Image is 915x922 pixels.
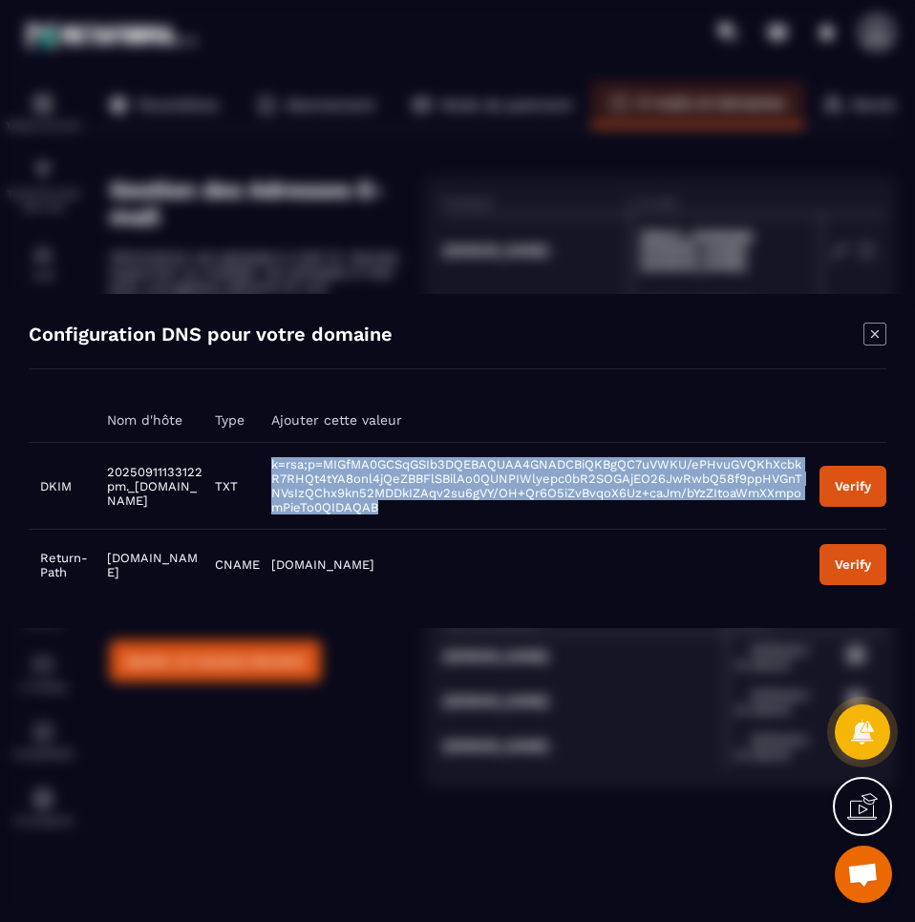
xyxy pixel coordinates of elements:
th: Nom d'hôte [96,398,203,443]
span: 20250911133122pm._[DOMAIN_NAME] [107,465,202,508]
span: [DOMAIN_NAME] [271,557,374,572]
td: TXT [203,443,260,530]
td: CNAME [203,530,260,600]
div: Ouvrir le chat [835,846,892,903]
h4: Configuration DNS pour votre domaine [29,323,393,349]
th: Ajouter cette valeur [260,398,808,443]
td: DKIM [29,443,96,530]
th: Type [203,398,260,443]
div: Verify [835,479,871,493]
button: Verify [819,544,886,585]
button: Verify [819,466,886,507]
span: [DOMAIN_NAME] [107,551,198,579]
div: Verify [835,557,871,572]
td: Return-Path [29,530,96,600]
span: k=rsa;p=MIGfMA0GCSqGSIb3DQEBAQUAA4GNADCBiQKBgQC7uVWKU/ePHvuGVQKhXcbkR7RHQt4tYA8onl4jQeZBBFlSBilAo... [271,457,802,514]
